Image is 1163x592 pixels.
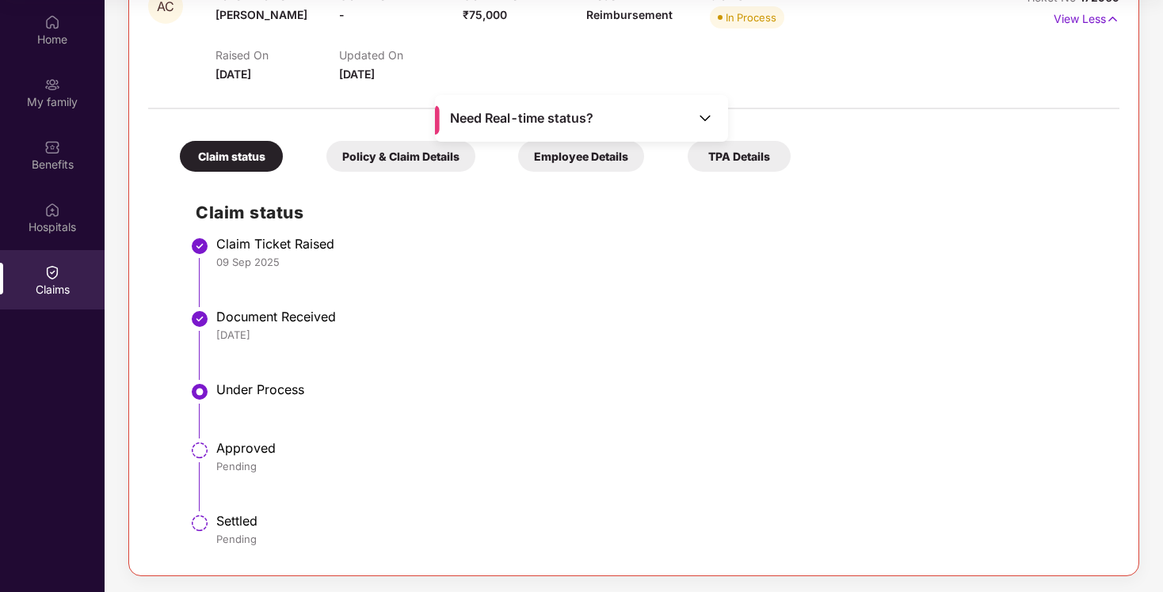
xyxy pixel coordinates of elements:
p: Raised On [215,48,339,62]
div: Approved [216,440,1104,456]
div: Settled [216,513,1104,529]
p: View Less [1054,6,1119,28]
div: Employee Details [518,141,644,172]
img: svg+xml;base64,PHN2ZyBpZD0iQmVuZWZpdHMiIHhtbG5zPSJodHRwOi8vd3d3LnczLm9yZy8yMDAwL3N2ZyIgd2lkdGg9Ij... [44,139,60,155]
div: [DATE] [216,328,1104,342]
div: In Process [726,9,776,25]
img: svg+xml;base64,PHN2ZyBpZD0iU3RlcC1QZW5kaW5nLTMyeDMyIiB4bWxucz0iaHR0cDovL3d3dy53My5vcmcvMjAwMC9zdm... [190,514,209,533]
div: Pending [216,459,1104,473]
h2: Claim status [196,199,1104,226]
div: 09 Sep 2025 [216,255,1104,269]
img: svg+xml;base64,PHN2ZyBpZD0iSG9tZSIgeG1sbnM9Imh0dHA6Ly93d3cudzMub3JnLzIwMDAvc3ZnIiB3aWR0aD0iMjAiIG... [44,14,60,30]
img: svg+xml;base64,PHN2ZyBpZD0iU3RlcC1QZW5kaW5nLTMyeDMyIiB4bWxucz0iaHR0cDovL3d3dy53My5vcmcvMjAwMC9zdm... [190,441,209,460]
span: - [339,8,345,21]
span: ₹75,000 [463,8,507,21]
span: Reimbursement [586,8,673,21]
span: Need Real-time status? [450,110,593,127]
div: Under Process [216,381,1104,397]
span: [DATE] [339,67,375,81]
img: svg+xml;base64,PHN2ZyBpZD0iQ2xhaW0iIHhtbG5zPSJodHRwOi8vd3d3LnczLm9yZy8yMDAwL3N2ZyIgd2lkdGg9IjIwIi... [44,264,60,280]
div: Document Received [216,309,1104,324]
span: [DATE] [215,67,251,81]
img: svg+xml;base64,PHN2ZyB3aWR0aD0iMjAiIGhlaWdodD0iMjAiIHZpZXdCb3g9IjAgMCAyMCAyMCIgZmlsbD0ibm9uZSIgeG... [44,77,60,93]
img: svg+xml;base64,PHN2ZyBpZD0iU3RlcC1Eb25lLTMyeDMyIiB4bWxucz0iaHR0cDovL3d3dy53My5vcmcvMjAwMC9zdmciIH... [190,309,209,328]
img: svg+xml;base64,PHN2ZyBpZD0iU3RlcC1Eb25lLTMyeDMyIiB4bWxucz0iaHR0cDovL3d3dy53My5vcmcvMjAwMC9zdmciIH... [190,237,209,256]
img: svg+xml;base64,PHN2ZyB4bWxucz0iaHR0cDovL3d3dy53My5vcmcvMjAwMC9zdmciIHdpZHRoPSIxNyIgaGVpZ2h0PSIxNy... [1106,10,1119,28]
p: Updated On [339,48,463,62]
img: svg+xml;base64,PHN2ZyBpZD0iSG9zcGl0YWxzIiB4bWxucz0iaHR0cDovL3d3dy53My5vcmcvMjAwMC9zdmciIHdpZHRoPS... [44,202,60,218]
img: Toggle Icon [697,110,713,126]
div: TPA Details [688,141,791,172]
div: Policy & Claim Details [326,141,475,172]
div: Claim Ticket Raised [216,236,1104,252]
img: svg+xml;base64,PHN2ZyBpZD0iU3RlcC1BY3RpdmUtMzJ4MzIiIHhtbG5zPSJodHRwOi8vd3d3LnczLm9yZy8yMDAwL3N2Zy... [190,382,209,401]
div: Claim status [180,141,283,172]
div: Pending [216,532,1104,546]
span: [PERSON_NAME] [215,8,307,21]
